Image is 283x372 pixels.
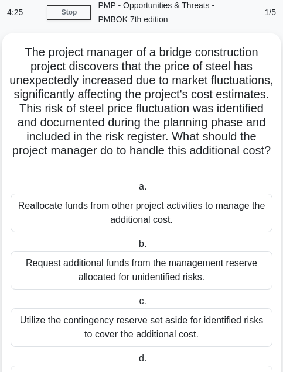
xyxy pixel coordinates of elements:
[236,1,283,24] div: 1/5
[9,45,274,173] h5: The project manager of a bridge construction project discovers that the price of steel has unexpe...
[47,5,91,20] a: Stop
[139,353,146,363] span: d.
[11,194,272,232] div: Reallocate funds from other project activities to manage the additional cost.
[139,296,146,306] span: c.
[11,308,272,347] div: Utilize the contingency reserve set aside for identified risks to cover the additional cost.
[11,251,272,290] div: Request additional funds from the management reserve allocated for unidentified risks.
[139,181,146,191] span: a.
[139,239,146,249] span: b.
